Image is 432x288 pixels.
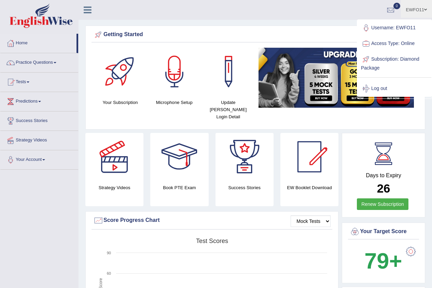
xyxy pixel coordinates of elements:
a: Your Account [0,150,78,167]
a: Renew Subscription [357,198,408,210]
a: Success Stories [0,111,78,128]
h4: Success Stories [215,184,274,191]
b: 79+ [364,248,402,273]
a: Tests [0,73,78,90]
h4: Strategy Videos [85,184,143,191]
h4: Update [PERSON_NAME] Login Detail [205,99,252,120]
a: Username: EWFO11 [358,20,431,36]
tspan: Test scores [196,238,228,244]
a: Log out [358,81,431,96]
a: Home [0,34,76,51]
a: Strategy Videos [0,131,78,148]
img: small5.jpg [259,48,414,108]
a: Predictions [0,92,78,109]
a: Access Type: Online [358,36,431,51]
h4: Book PTE Exam [150,184,208,191]
text: 90 [107,251,111,255]
div: Your Target Score [350,227,417,237]
h4: EW Booklet Download [280,184,338,191]
a: Practice Questions [0,53,78,70]
h4: Days to Expiry [350,172,417,179]
text: 60 [107,271,111,275]
b: 26 [377,182,390,195]
a: Subscription: Diamond Package [358,51,431,74]
h4: Microphone Setup [151,99,198,106]
div: Score Progress Chart [93,215,331,226]
h4: Your Subscription [97,99,144,106]
span: 0 [393,3,400,9]
div: Getting Started [93,30,417,40]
